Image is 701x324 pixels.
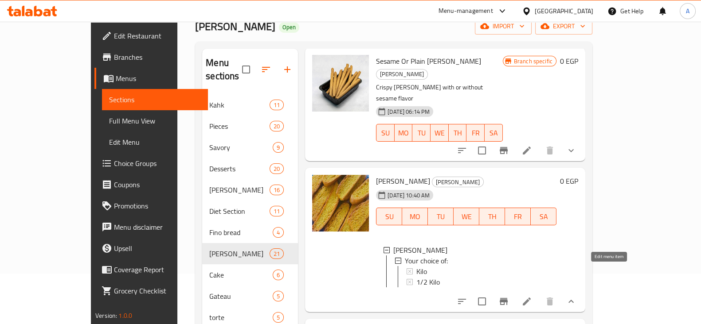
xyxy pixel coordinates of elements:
[202,264,298,285] div: Cake6
[535,18,592,35] button: export
[376,174,430,188] span: [PERSON_NAME]
[209,185,270,195] span: [PERSON_NAME]
[94,195,208,216] a: Promotions
[209,248,270,259] span: [PERSON_NAME]
[202,94,298,116] div: Kahk11
[482,21,525,32] span: import
[109,94,201,105] span: Sections
[521,145,532,156] a: Edit menu item
[376,208,402,225] button: SU
[94,174,208,195] a: Coupons
[270,122,283,131] span: 20
[206,56,242,83] h2: Menu sections
[114,264,201,275] span: Coverage Report
[273,292,283,301] span: 5
[202,158,298,179] div: Desserts20
[273,313,283,322] span: 5
[479,208,505,225] button: TH
[237,60,255,79] span: Select all sections
[534,210,553,223] span: SA
[114,31,201,41] span: Edit Restaurant
[209,270,273,280] span: Cake
[376,69,427,79] span: [PERSON_NAME]
[202,243,298,264] div: [PERSON_NAME]21
[114,222,201,232] span: Menu disclaimer
[454,208,479,225] button: WE
[431,210,450,223] span: TU
[473,141,491,160] span: Select to update
[114,285,201,296] span: Grocery Checklist
[102,110,208,131] a: Full Menu View
[560,140,582,161] button: show more
[270,100,284,110] div: items
[384,108,433,116] span: [DATE] 06:14 PM
[195,16,275,36] span: [PERSON_NAME]
[273,227,284,238] div: items
[202,222,298,243] div: Fino bread4
[114,179,201,190] span: Coupons
[439,6,493,16] div: Menu-management
[560,55,578,67] h6: 0 EGP
[277,59,298,80] button: Add section
[539,291,560,312] button: delete
[505,208,531,225] button: FR
[94,216,208,238] a: Menu disclaimer
[116,73,201,84] span: Menus
[432,177,484,187] div: Al Nawashif
[376,124,395,142] button: SU
[209,312,273,323] span: torte
[416,127,427,139] span: TU
[560,175,578,187] h6: 0 EGP
[451,291,473,312] button: sort-choices
[451,140,473,161] button: sort-choices
[686,6,689,16] span: A
[94,238,208,259] a: Upsell
[457,210,476,223] span: WE
[279,22,299,33] div: Open
[398,127,409,139] span: MO
[428,208,454,225] button: TU
[509,210,527,223] span: FR
[202,201,298,222] div: Diet Section11
[273,312,284,323] div: items
[393,245,447,255] span: [PERSON_NAME]
[416,277,440,287] span: 1/2 Kilo
[434,127,445,139] span: WE
[202,137,298,158] div: Savory9
[209,121,270,131] span: Pieces
[209,163,270,174] div: Desserts
[114,243,201,254] span: Upsell
[270,185,284,195] div: items
[273,270,284,280] div: items
[109,137,201,147] span: Edit Menu
[531,208,556,225] button: SA
[270,206,284,216] div: items
[431,124,449,142] button: WE
[94,153,208,174] a: Choice Groups
[412,124,431,142] button: TU
[483,210,501,223] span: TH
[566,145,576,156] svg: Show Choices
[209,248,270,259] div: Al Nawashif
[270,248,284,259] div: items
[209,142,273,153] span: Savory
[273,143,283,152] span: 9
[94,46,208,68] a: Branches
[209,227,273,238] span: Fino bread
[209,291,273,301] span: Gateau
[466,124,485,142] button: FR
[493,291,514,312] button: Branch-specific-item
[94,280,208,301] a: Grocery Checklist
[209,100,270,110] span: Kahk
[279,23,299,31] span: Open
[202,179,298,201] div: [PERSON_NAME]16
[114,158,201,169] span: Choice Groups
[566,296,576,307] svg: Show Choices
[270,101,283,109] span: 11
[270,250,283,258] span: 21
